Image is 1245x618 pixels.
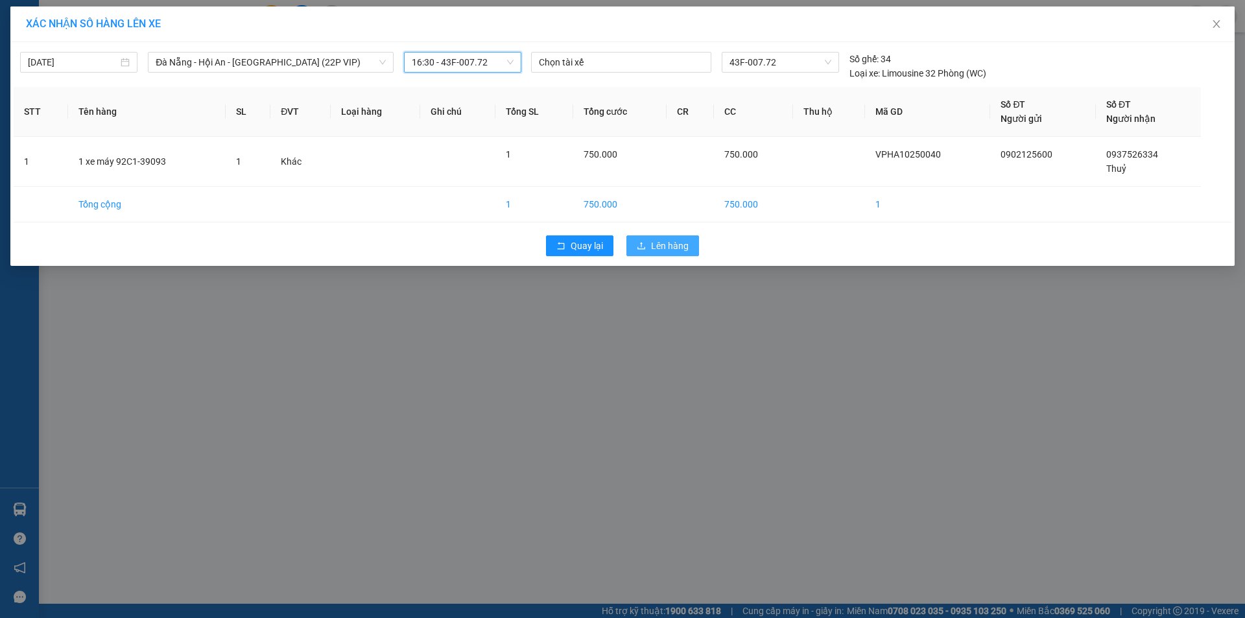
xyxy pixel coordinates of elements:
[793,87,866,137] th: Thu hộ
[626,235,699,256] button: uploadLên hàng
[556,241,565,252] span: rollback
[1001,113,1042,124] span: Người gửi
[89,72,99,81] span: environment
[729,53,831,72] span: 43F-007.72
[28,55,118,69] input: 14/10/2025
[1106,113,1156,124] span: Người nhận
[495,87,573,137] th: Tổng SL
[236,156,241,167] span: 1
[667,87,714,137] th: CR
[6,72,16,81] span: environment
[6,71,87,153] b: 39/4A Quốc Lộ 1A - [GEOGRAPHIC_DATA] - An Sương - [GEOGRAPHIC_DATA]
[89,55,172,69] li: VP VP Hội An
[573,87,667,137] th: Tổng cước
[849,52,891,66] div: 34
[68,137,225,187] td: 1 xe máy 92C1-39093
[506,149,511,160] span: 1
[584,149,617,160] span: 750.000
[849,66,880,80] span: Loại xe:
[420,87,495,137] th: Ghi chú
[1211,19,1222,29] span: close
[1106,99,1131,110] span: Số ĐT
[270,137,331,187] td: Khác
[379,58,386,66] span: down
[865,87,990,137] th: Mã GD
[14,87,68,137] th: STT
[875,149,941,160] span: VPHA10250040
[571,239,603,253] span: Quay lại
[865,187,990,222] td: 1
[156,53,386,72] span: Đà Nẵng - Hội An - Sài Gòn (22P VIP)
[724,149,758,160] span: 750.000
[270,87,331,137] th: ĐVT
[26,18,161,30] span: XÁC NHẬN SỐ HÀNG LÊN XE
[651,239,689,253] span: Lên hàng
[714,87,793,137] th: CC
[331,87,420,137] th: Loại hàng
[1001,99,1025,110] span: Số ĐT
[849,52,879,66] span: Số ghế:
[714,187,793,222] td: 750.000
[849,66,986,80] div: Limousine 32 Phòng (WC)
[226,87,271,137] th: SL
[68,87,225,137] th: Tên hàng
[495,187,573,222] td: 1
[6,55,89,69] li: VP VP An Sương
[1198,6,1235,43] button: Close
[573,187,667,222] td: 750.000
[68,187,225,222] td: Tổng cộng
[1106,149,1158,160] span: 0937526334
[637,241,646,252] span: upload
[546,235,613,256] button: rollbackQuay lại
[412,53,514,72] span: 16:30 - 43F-007.72
[1001,149,1052,160] span: 0902125600
[6,6,188,31] li: [PERSON_NAME]
[1106,163,1126,174] span: Thuỷ
[14,137,68,187] td: 1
